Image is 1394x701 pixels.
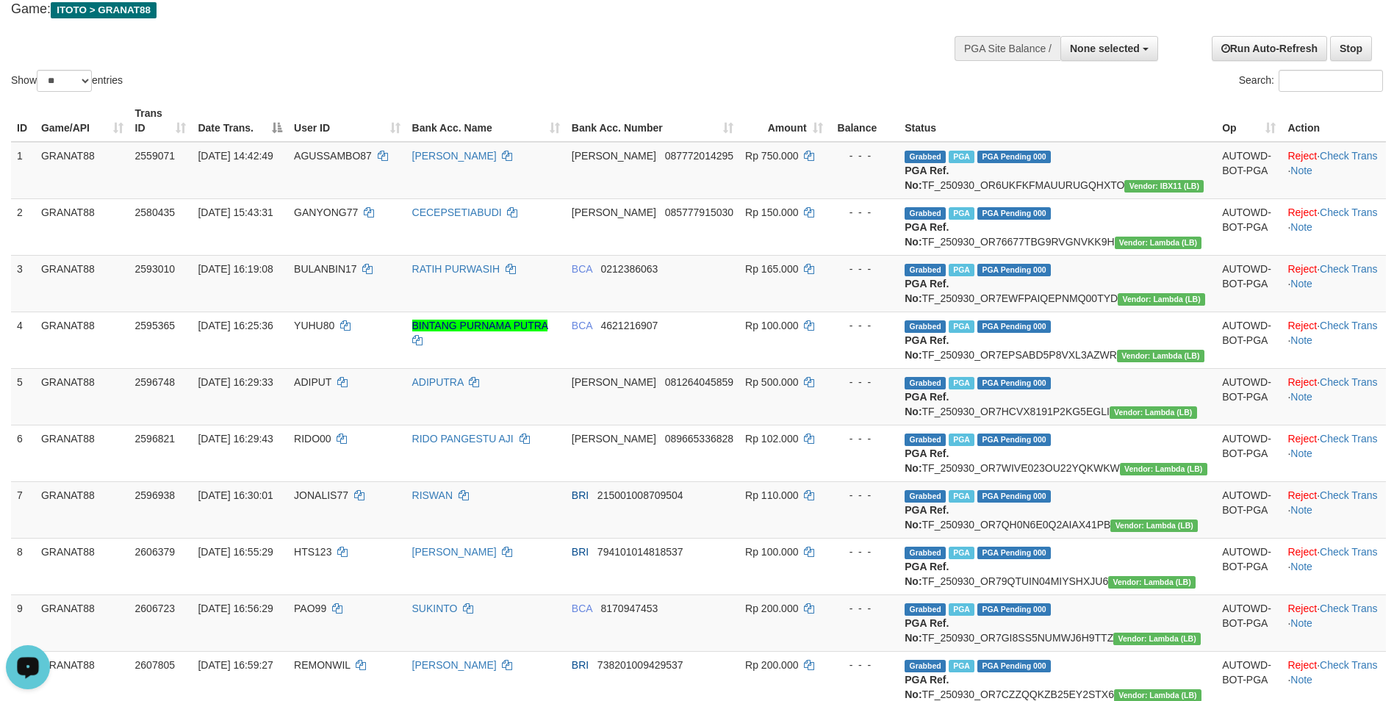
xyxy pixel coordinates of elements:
[977,264,1051,276] span: PGA Pending
[572,150,656,162] span: [PERSON_NAME]
[1290,447,1312,459] a: Note
[1287,433,1317,445] a: Reject
[198,320,273,331] span: [DATE] 16:25:36
[829,100,899,142] th: Balance
[905,490,946,503] span: Grabbed
[739,100,829,142] th: Amount: activate to sort column ascending
[572,546,589,558] span: BRI
[1282,425,1386,481] td: · ·
[6,6,50,50] button: Open LiveChat chat widget
[1290,278,1312,290] a: Note
[745,376,798,388] span: Rp 500.000
[1110,406,1197,419] span: Vendor URL: https://dashboard.q2checkout.com/secure
[745,546,798,558] span: Rp 100.000
[835,601,894,616] div: - - -
[35,198,129,255] td: GRANAT88
[412,433,514,445] a: RIDO PANGESTU AJI
[1320,433,1378,445] a: Check Trans
[949,547,974,559] span: Marked by bgndany
[1239,70,1383,92] label: Search:
[135,489,176,501] span: 2596938
[905,207,946,220] span: Grabbed
[1124,180,1204,193] span: Vendor URL: https://dashboard.q2checkout.com/secure
[135,206,176,218] span: 2580435
[1290,165,1312,176] a: Note
[35,594,129,651] td: GRANAT88
[899,368,1216,425] td: TF_250930_OR7HCVX8191P2KG5EGLI
[905,165,949,191] b: PGA Ref. No:
[288,100,406,142] th: User ID: activate to sort column ascending
[899,312,1216,368] td: TF_250930_OR7EPSABD5P8VXL3AZWR
[899,425,1216,481] td: TF_250930_OR7WIVE023OU22YQKWKW
[977,377,1051,389] span: PGA Pending
[899,481,1216,538] td: TF_250930_OR7QH0N6E0Q2AIAX41PB
[135,150,176,162] span: 2559071
[665,433,733,445] span: Copy 089665336828 to clipboard
[745,489,798,501] span: Rp 110.000
[11,255,35,312] td: 3
[835,262,894,276] div: - - -
[35,538,129,594] td: GRANAT88
[1282,198,1386,255] td: · ·
[1282,594,1386,651] td: · ·
[899,142,1216,199] td: TF_250930_OR6UKFKFMAUURUGQHXTO
[899,255,1216,312] td: TF_250930_OR7EWFPAIQEPNMQ00TYD
[665,150,733,162] span: Copy 087772014295 to clipboard
[835,658,894,672] div: - - -
[905,278,949,304] b: PGA Ref. No:
[406,100,566,142] th: Bank Acc. Name: activate to sort column ascending
[135,603,176,614] span: 2606723
[1320,603,1378,614] a: Check Trans
[949,377,974,389] span: Marked by bgndedek
[835,488,894,503] div: - - -
[198,263,273,275] span: [DATE] 16:19:08
[1282,538,1386,594] td: · ·
[1216,538,1282,594] td: AUTOWD-BOT-PGA
[11,538,35,594] td: 8
[905,221,949,248] b: PGA Ref. No:
[1282,100,1386,142] th: Action
[905,447,949,474] b: PGA Ref. No:
[977,434,1051,446] span: PGA Pending
[192,100,288,142] th: Date Trans.: activate to sort column descending
[1290,504,1312,516] a: Note
[135,320,176,331] span: 2595365
[1320,376,1378,388] a: Check Trans
[1110,520,1198,532] span: Vendor URL: https://dashboard.q2checkout.com/secure
[905,674,949,700] b: PGA Ref. No:
[835,148,894,163] div: - - -
[1212,36,1327,61] a: Run Auto-Refresh
[745,206,798,218] span: Rp 150.000
[949,320,974,333] span: Marked by bgndany
[949,603,974,616] span: Marked by bgndany
[294,263,357,275] span: BULANBIN17
[1320,150,1378,162] a: Check Trans
[1113,633,1201,645] span: Vendor URL: https://dashboard.q2checkout.com/secure
[905,377,946,389] span: Grabbed
[412,263,500,275] a: RATIH PURWASIH
[1287,206,1317,218] a: Reject
[835,318,894,333] div: - - -
[1287,603,1317,614] a: Reject
[1330,36,1372,61] a: Stop
[745,433,798,445] span: Rp 102.000
[1216,100,1282,142] th: Op: activate to sort column ascending
[1216,594,1282,651] td: AUTOWD-BOT-PGA
[745,263,798,275] span: Rp 165.000
[1320,320,1378,331] a: Check Trans
[835,205,894,220] div: - - -
[977,603,1051,616] span: PGA Pending
[135,376,176,388] span: 2596748
[1279,70,1383,92] input: Search:
[412,546,497,558] a: [PERSON_NAME]
[11,425,35,481] td: 6
[1216,255,1282,312] td: AUTOWD-BOT-PGA
[1290,617,1312,629] a: Note
[11,594,35,651] td: 9
[905,264,946,276] span: Grabbed
[412,376,464,388] a: ADIPUTRA
[949,207,974,220] span: Marked by bgndedek
[1060,36,1158,61] button: None selected
[572,206,656,218] span: [PERSON_NAME]
[35,100,129,142] th: Game/API: activate to sort column ascending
